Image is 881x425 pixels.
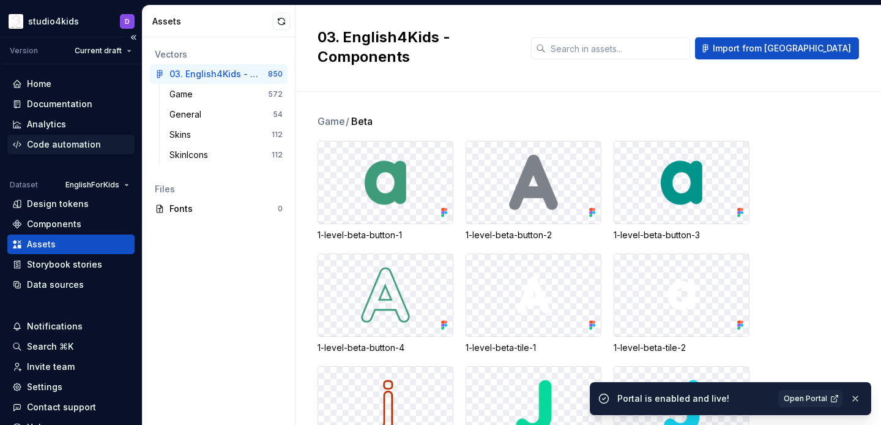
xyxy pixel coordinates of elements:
div: Vectors [155,48,283,61]
div: 54 [273,110,283,119]
div: 03. English4Kids - Components [169,68,261,80]
div: 0 [278,204,283,214]
div: studio4kids [28,15,79,28]
div: 1-level-beta-button-4 [318,342,453,354]
div: 112 [272,150,283,160]
button: EnglishForKids [60,176,135,194]
div: Version [10,46,38,56]
a: Skins112 [165,125,288,145]
div: Assets [152,15,273,28]
span: Game [318,114,350,129]
div: Code automation [27,138,101,151]
div: Components [27,218,81,230]
a: Assets [7,235,135,254]
div: Dataset [10,180,38,190]
span: EnglishForKids [65,180,119,190]
button: Contact support [7,397,135,417]
div: D [125,17,130,26]
div: Portal is enabled and live! [617,393,771,405]
div: Invite team [27,361,75,373]
a: Design tokens [7,194,135,214]
div: 1-level-beta-button-3 [614,229,749,241]
a: Game572 [165,85,288,104]
a: Documentation [7,94,135,114]
a: Open Portal [778,390,842,407]
img: f1dd3a2a-5342-4756-bcfa-e9eec4c7fc0d.png [9,14,23,29]
button: Current draft [69,42,137,59]
div: Search ⌘K [27,340,73,353]
div: Skins [169,129,196,141]
div: 1-level-beta-button-2 [466,229,601,241]
input: Search in assets... [546,37,690,59]
div: Analytics [27,118,66,130]
a: Data sources [7,275,135,295]
a: Home [7,74,135,94]
button: Notifications [7,317,135,336]
div: Fonts [169,203,278,215]
div: 1-level-beta-tile-1 [466,342,601,354]
div: Notifications [27,320,83,333]
div: Documentation [27,98,92,110]
div: Game [169,88,198,100]
div: Storybook stories [27,258,102,271]
span: Current draft [75,46,122,56]
div: 1-level-beta-tile-2 [614,342,749,354]
div: Data sources [27,279,84,291]
h2: 03. English4Kids - Components [318,28,516,67]
div: SkinIcons [169,149,213,161]
span: Open Portal [784,394,827,404]
div: 572 [268,89,283,99]
span: Import from [GEOGRAPHIC_DATA] [713,42,851,55]
div: General [169,108,206,121]
a: Invite team [7,357,135,377]
button: Import from [GEOGRAPHIC_DATA] [695,37,859,59]
button: studio4kidsD [2,8,139,34]
a: Fonts0 [150,199,288,219]
div: 112 [272,130,283,140]
a: Storybook stories [7,255,135,274]
div: Files [155,183,283,195]
div: 1-level-beta-button-1 [318,229,453,241]
div: Design tokens [27,198,89,210]
button: Search ⌘K [7,337,135,356]
a: SkinIcons112 [165,145,288,165]
a: Components [7,214,135,234]
a: Code automation [7,135,135,154]
a: 03. English4Kids - Components850 [150,64,288,84]
span: / [346,115,349,127]
div: 850 [268,69,283,79]
button: Collapse sidebar [125,29,142,46]
span: Beta [351,114,373,129]
div: Contact support [27,401,96,413]
a: Analytics [7,115,135,134]
div: Assets [27,238,56,250]
div: Settings [27,381,62,393]
a: General54 [165,105,288,124]
a: Settings [7,377,135,397]
div: Home [27,78,51,90]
